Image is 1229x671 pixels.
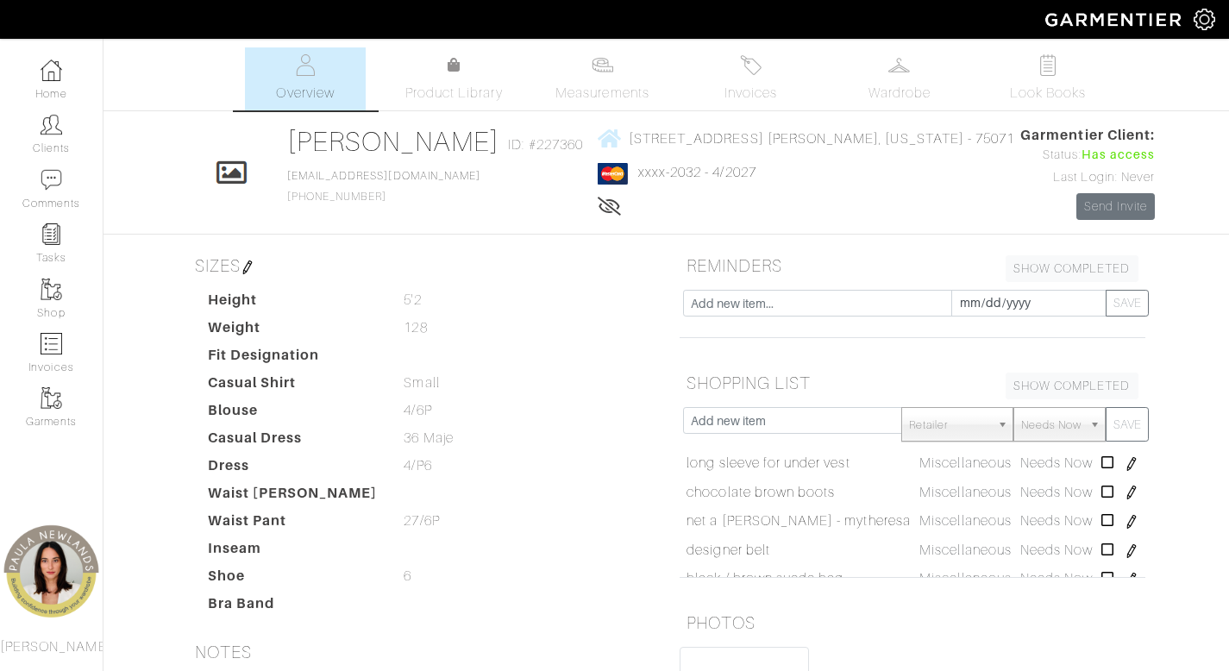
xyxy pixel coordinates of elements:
span: Needs Now [1020,513,1093,529]
span: Miscellaneous [919,455,1012,471]
span: Miscellaneous [919,542,1012,558]
a: designer belt [687,540,770,561]
img: pen-cf24a1663064a2ec1b9c1bd2387e9de7a2fa800b781884d57f21acf72779bad2.png [1125,573,1138,586]
img: wardrobe-487a4870c1b7c33e795ec22d11cfc2ed9d08956e64fb3008fe2437562e282088.svg [888,54,910,76]
button: SAVE [1106,290,1149,317]
a: net a [PERSON_NAME] - mytheresa [687,511,911,531]
span: ID: #227360 [508,135,583,155]
img: orders-27d20c2124de7fd6de4e0e44c1d41de31381a507db9b33961299e4e07d508b8c.svg [740,54,762,76]
input: Add new item... [683,290,952,317]
dt: Shoe [195,566,392,593]
span: 4/P6 [404,455,431,476]
span: [PHONE_NUMBER] [287,170,480,203]
a: SHOW COMPLETED [1006,255,1138,282]
div: Status: [1020,146,1155,165]
img: pen-cf24a1663064a2ec1b9c1bd2387e9de7a2fa800b781884d57f21acf72779bad2.png [241,260,254,274]
img: garments-icon-b7da505a4dc4fd61783c78ac3ca0ef83fa9d6f193b1c9dc38574b1d14d53ca28.png [41,279,62,300]
h5: SIZES [188,248,654,283]
a: SHOW COMPLETED [1006,373,1138,399]
span: Garmentier Client: [1020,125,1155,146]
img: measurements-466bbee1fd09ba9460f595b01e5d73f9e2bff037440d3c8f018324cb6cdf7a4a.svg [592,54,613,76]
a: black / brown suede bag [687,568,843,589]
span: Needs Now [1020,571,1093,586]
dt: Fit Designation [195,345,392,373]
img: garments-icon-b7da505a4dc4fd61783c78ac3ca0ef83fa9d6f193b1c9dc38574b1d14d53ca28.png [41,387,62,409]
span: Needs Now [1020,485,1093,500]
span: Has access [1082,146,1156,165]
span: 5'2 [404,290,421,310]
span: Small [404,373,439,393]
input: Add new item [683,407,903,434]
a: [STREET_ADDRESS] [PERSON_NAME], [US_STATE] - 75071 [598,128,1015,149]
span: 27/6P [404,511,439,531]
img: pen-cf24a1663064a2ec1b9c1bd2387e9de7a2fa800b781884d57f21acf72779bad2.png [1125,457,1138,471]
span: Product Library [405,83,503,103]
span: Look Books [1010,83,1087,103]
span: 128 [404,317,427,338]
span: [STREET_ADDRESS] [PERSON_NAME], [US_STATE] - 75071 [629,130,1015,146]
a: Measurements [542,47,663,110]
span: 4/6P [404,400,431,421]
a: Look Books [988,47,1108,110]
img: garmentier-logo-header-white-b43fb05a5012e4ada735d5af1a66efaba907eab6374d6393d1fbf88cb4ef424d.png [1037,4,1194,34]
button: SAVE [1106,407,1149,442]
span: Miscellaneous [919,513,1012,529]
h5: SHOPPING LIST [680,366,1145,400]
span: 36 Maje [404,428,453,448]
h5: PHOTOS [680,605,1145,640]
span: Invoices [724,83,777,103]
span: Needs Now [1020,542,1093,558]
h5: REMINDERS [680,248,1145,283]
span: Miscellaneous [919,571,1012,586]
span: Measurements [555,83,649,103]
a: Product Library [393,55,514,103]
a: Invoices [691,47,812,110]
span: 6 [404,566,411,586]
a: Send Invite [1076,193,1156,220]
img: reminder-icon-8004d30b9f0a5d33ae49ab947aed9ed385cf756f9e5892f1edd6e32f2345188e.png [41,223,62,245]
a: [PERSON_NAME] [287,126,500,157]
span: Overview [276,83,334,103]
dt: Bra Band [195,593,392,621]
dt: Height [195,290,392,317]
img: dashboard-icon-dbcd8f5a0b271acd01030246c82b418ddd0df26cd7fceb0bd07c9910d44c42f6.png [41,60,62,81]
dt: Dress [195,455,392,483]
a: Wardrobe [839,47,960,110]
span: Wardrobe [868,83,931,103]
dt: Blouse [195,400,392,428]
span: Retailer [909,408,990,442]
dt: Casual Dress [195,428,392,455]
a: xxxx-2032 - 4/2027 [638,165,756,180]
img: comment-icon-a0a6a9ef722e966f86d9cbdc48e553b5cf19dbc54f86b18d962a5391bc8f6eb6.png [41,169,62,191]
a: Overview [245,47,366,110]
img: clients-icon-6bae9207a08558b7cb47a8932f037763ab4055f8c8b6bfacd5dc20c3e0201464.png [41,114,62,135]
img: pen-cf24a1663064a2ec1b9c1bd2387e9de7a2fa800b781884d57f21acf72779bad2.png [1125,515,1138,529]
img: pen-cf24a1663064a2ec1b9c1bd2387e9de7a2fa800b781884d57f21acf72779bad2.png [1125,486,1138,499]
div: Last Login: Never [1020,168,1155,187]
a: chocolate brown boots [687,482,835,503]
a: long sleeve for under vest [687,453,850,473]
dt: Weight [195,317,392,345]
span: Miscellaneous [919,485,1012,500]
span: Needs Now [1021,408,1082,442]
dt: Inseam [195,538,392,566]
img: orders-icon-0abe47150d42831381b5fb84f609e132dff9fe21cb692f30cb5eec754e2cba89.png [41,333,62,354]
dt: Casual Shirt [195,373,392,400]
img: gear-icon-white-bd11855cb880d31180b6d7d6211b90ccbf57a29d726f0c71d8c61bd08dd39cc2.png [1194,9,1215,30]
img: pen-cf24a1663064a2ec1b9c1bd2387e9de7a2fa800b781884d57f21acf72779bad2.png [1125,544,1138,558]
dt: Waist Pant [195,511,392,538]
span: Needs Now [1020,455,1093,471]
a: [EMAIL_ADDRESS][DOMAIN_NAME] [287,170,480,182]
img: todo-9ac3debb85659649dc8f770b8b6100bb5dab4b48dedcbae339e5042a72dfd3cc.svg [1037,54,1058,76]
img: mastercard-2c98a0d54659f76b027c6839bea21931c3e23d06ea5b2b5660056f2e14d2f154.png [598,163,628,185]
dt: Waist [PERSON_NAME] [195,483,392,511]
h5: NOTES [188,635,654,669]
img: basicinfo-40fd8af6dae0f16599ec9e87c0ef1c0a1fdea2edbe929e3d69a839185d80c458.svg [295,54,317,76]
